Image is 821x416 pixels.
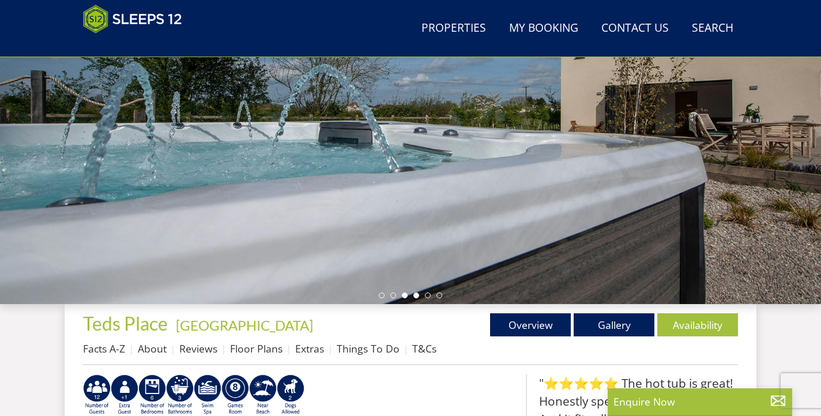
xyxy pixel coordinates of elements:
img: AD_4nXfrQBKCd8QKV6EcyfQTuP1fSIvoqRgLuFFVx4a_hKg6kgxib-awBcnbgLhyNafgZ22QHnlTp2OLYUAOUHgyjOLKJ1AgJ... [166,374,194,416]
img: AD_4nXcCk2bftbgRsc6Z7ZaCx3AIT_c7zHTPupZQTZJWf-wV2AiEkW4rUmOH9T9u-JzLDS8cG3J_KR3qQxvNOpj4jKaSIvi8l... [111,374,138,416]
img: AD_4nXe7_8LrJK20fD9VNWAdfykBvHkWcczWBt5QOadXbvIwJqtaRaRf-iI0SeDpMmH1MdC9T1Vy22FMXzzjMAvSuTB5cJ7z5... [277,374,304,416]
a: Teds Place [83,312,171,335]
a: T&Cs [412,342,436,355]
span: Teds Place [83,312,168,335]
a: Properties [417,16,491,42]
img: AD_4nXe7lJTbYb9d3pOukuYsm3GQOjQ0HANv8W51pVFfFFAC8dZrqJkVAnU455fekK_DxJuzpgZXdFqYqXRzTpVfWE95bX3Bz... [249,374,277,416]
iframe: Customer reviews powered by Trustpilot [77,40,198,50]
a: Floor Plans [230,342,283,355]
a: My Booking [504,16,583,42]
a: [GEOGRAPHIC_DATA] [176,317,313,333]
a: Contact Us [597,16,673,42]
img: AD_4nXeyNBIiEViFqGkFxeZn-WxmRvSobfXIejYCAwY7p4slR9Pvv7uWB8BWWl9Rip2DDgSCjKzq0W1yXMRj2G_chnVa9wg_L... [83,374,111,416]
a: Extras [295,342,324,355]
img: AD_4nXfRzBlt2m0mIteXDhAcJCdmEApIceFt1SPvkcB48nqgTZkfMpQlDmULa47fkdYiHD0skDUgcqepViZHFLjVKS2LWHUqM... [138,374,166,416]
span: - [171,317,313,333]
a: Things To Do [337,342,400,355]
a: Overview [490,313,571,336]
a: Search [687,16,738,42]
img: Sleeps 12 [83,5,182,33]
a: Availability [657,313,738,336]
a: Gallery [574,313,654,336]
a: Facts A-Z [83,342,125,355]
img: AD_4nXdn99pI1dG_MZ3rRvZGvEasa8mQYQuPF1MzmnPGjj6PWFnXF41KBg6DFuKGumpc8TArkkr5Vh_xbTBM_vn_i1NdeLBYY... [194,374,221,416]
a: Reviews [179,342,217,355]
img: AD_4nXdrZMsjcYNLGsKuA84hRzvIbesVCpXJ0qqnwZoX5ch9Zjv73tWe4fnFRs2gJ9dSiUubhZXckSJX_mqrZBmYExREIfryF... [221,374,249,416]
p: Enquire Now [613,394,786,409]
a: About [138,342,167,355]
